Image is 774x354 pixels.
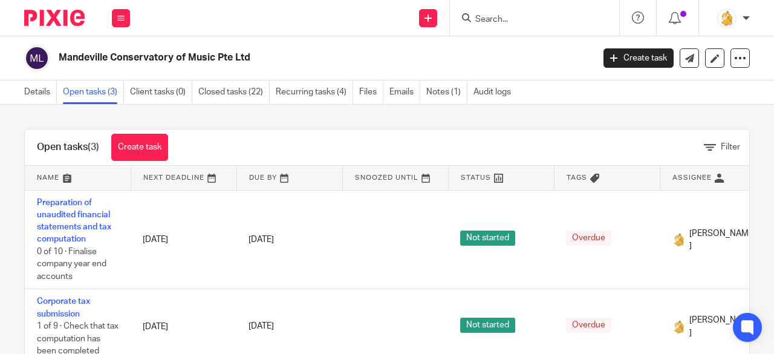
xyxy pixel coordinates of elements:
span: [PERSON_NAME] [689,314,753,339]
span: (3) [88,142,99,152]
span: [DATE] [249,323,274,331]
a: Audit logs [473,80,517,104]
a: Closed tasks (22) [198,80,270,104]
img: svg%3E [24,45,50,71]
a: Preparation of unaudited financial statements and tax computation [37,198,111,244]
a: Notes (1) [426,80,467,104]
span: Snoozed Until [355,174,418,181]
span: Overdue [566,318,611,333]
h2: Mandeville Conservatory of Music Pte Ltd [59,51,480,64]
a: Files [359,80,383,104]
a: Details [24,80,57,104]
img: MicrosoftTeams-image.png [672,232,686,247]
a: Create task [111,134,168,161]
span: Tags [567,174,587,181]
h1: Open tasks [37,141,99,154]
a: Open tasks (3) [63,80,124,104]
span: Filter [721,143,740,151]
a: Corporate tax submission [37,297,90,318]
input: Search [474,15,583,25]
span: Not started [460,318,515,333]
a: Client tasks (0) [130,80,192,104]
span: Not started [460,231,515,246]
span: [PERSON_NAME] [689,228,753,252]
span: [DATE] [249,235,274,244]
span: Overdue [566,231,611,246]
img: MicrosoftTeams-image.png [717,8,737,28]
td: [DATE] [131,190,236,289]
a: Recurring tasks (4) [276,80,353,104]
a: Emails [389,80,420,104]
span: 0 of 10 · Finalise company year end accounts [37,247,106,281]
span: Status [461,174,491,181]
img: Pixie [24,10,85,26]
a: Create task [603,48,674,68]
img: MicrosoftTeams-image.png [672,320,686,334]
